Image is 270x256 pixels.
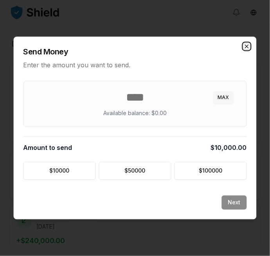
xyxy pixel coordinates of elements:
[211,143,247,153] span: $10,000.00
[175,162,247,180] button: $100000
[103,110,167,117] p: Available balance: $0.00
[23,61,247,70] p: Enter the amount you want to send.
[23,47,247,58] h2: Send Money
[99,162,171,180] button: $50000
[213,92,234,104] button: MAX
[23,162,96,180] button: $10000
[23,143,72,153] span: Amount to send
